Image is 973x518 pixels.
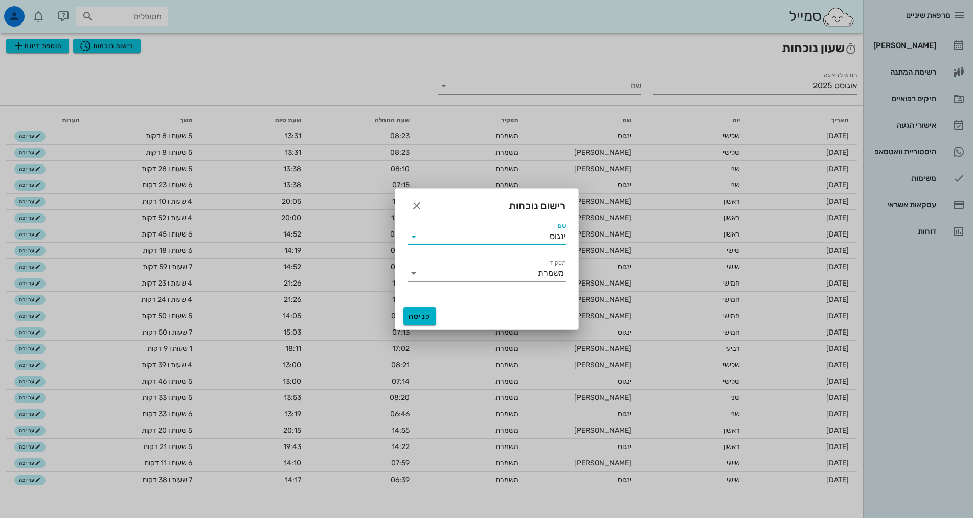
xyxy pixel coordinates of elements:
div: משמרת [538,269,564,278]
span: כניסה [408,312,432,321]
label: תפקיד [549,259,565,267]
div: רישום נוכחות [395,189,578,220]
label: שם [558,222,566,230]
div: תפקידמשמרת [408,265,566,281]
button: כניסה [403,307,436,325]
